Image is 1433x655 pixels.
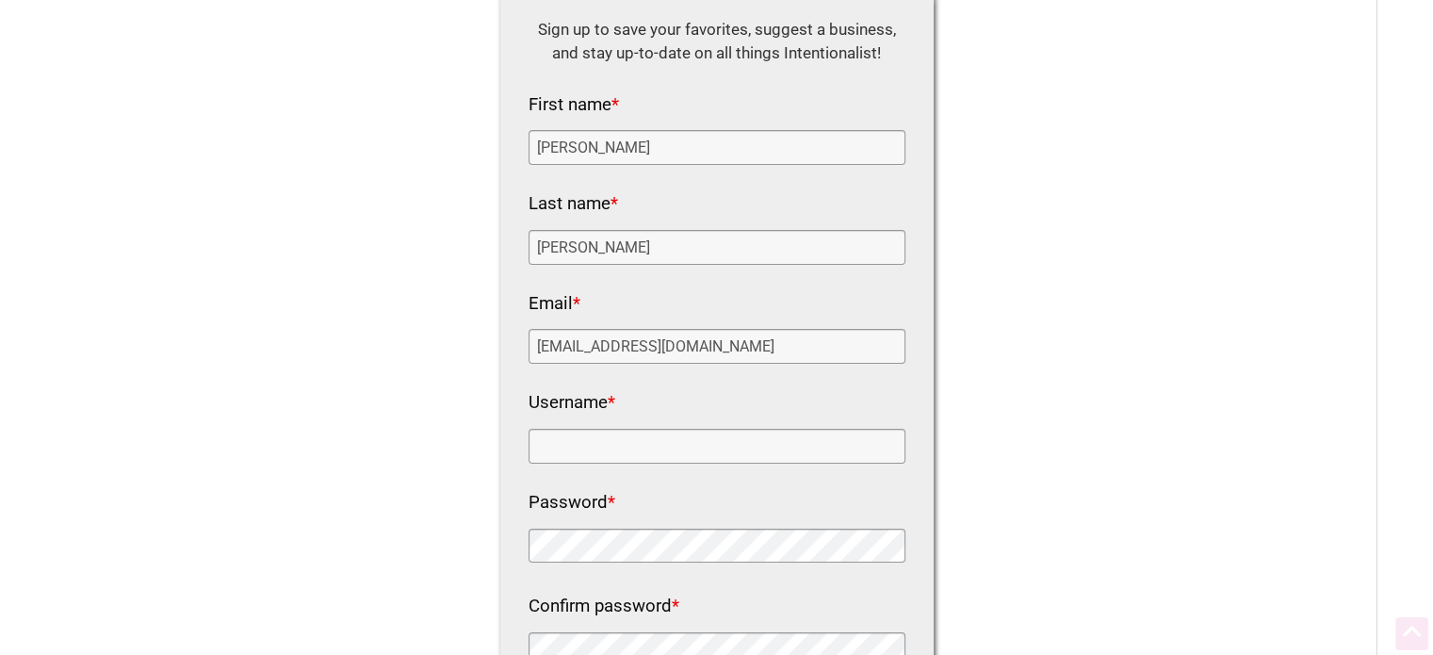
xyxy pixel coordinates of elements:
[529,188,618,221] label: Last name
[529,90,619,122] label: First name
[1395,617,1428,650] div: Scroll Back to Top
[529,591,679,623] label: Confirm password
[529,387,615,419] label: Username
[529,288,580,320] label: Email
[529,18,905,66] div: Sign up to save your favorites, suggest a business, and stay up-to-date on all things Intentional...
[529,487,615,519] label: Password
